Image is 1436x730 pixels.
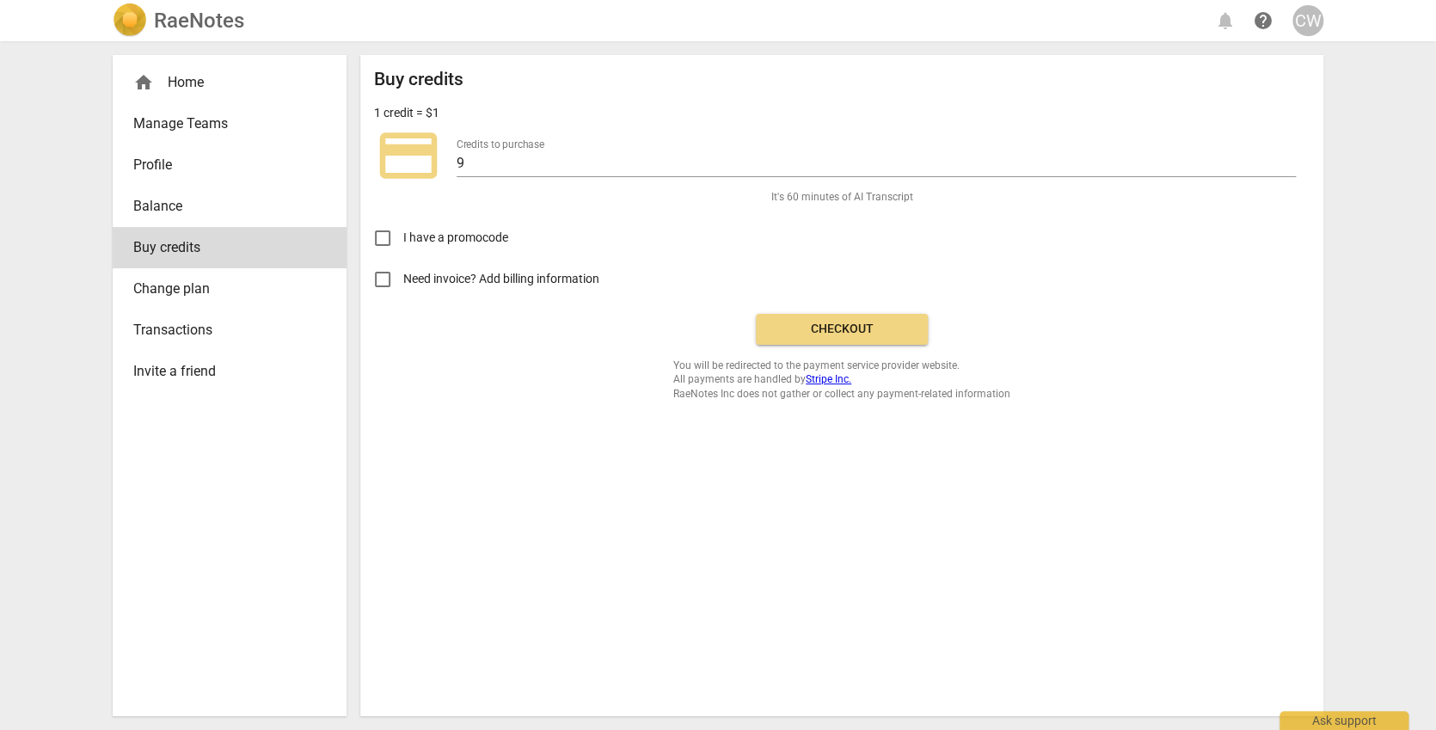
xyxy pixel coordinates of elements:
label: Credits to purchase [457,139,544,150]
span: credit_card [374,121,443,190]
p: 1 credit = $1 [374,104,439,122]
span: Balance [133,196,312,217]
span: Manage Teams [133,113,312,134]
button: Checkout [756,314,928,345]
span: Transactions [133,320,312,340]
span: Change plan [133,279,312,299]
div: Home [113,62,347,103]
h2: Buy credits [374,69,463,90]
h2: RaeNotes [154,9,244,33]
div: Home [133,72,312,93]
a: LogoRaeNotes [113,3,244,38]
a: Stripe Inc. [806,373,851,385]
a: Buy credits [113,227,347,268]
span: Need invoice? Add billing information [403,270,602,288]
a: Transactions [113,310,347,351]
span: Checkout [770,321,914,338]
a: Change plan [113,268,347,310]
a: Profile [113,144,347,186]
span: Buy credits [133,237,312,258]
span: It's 60 minutes of AI Transcript [771,190,913,205]
span: You will be redirected to the payment service provider website. All payments are handled by RaeNo... [673,359,1010,402]
a: Balance [113,186,347,227]
span: Profile [133,155,312,175]
a: Invite a friend [113,351,347,392]
span: home [133,72,154,93]
button: CW [1292,5,1323,36]
span: help [1253,10,1273,31]
a: Help [1248,5,1279,36]
span: I have a promocode [403,229,508,247]
div: Ask support [1280,711,1408,730]
a: Manage Teams [113,103,347,144]
span: Invite a friend [133,361,312,382]
img: Logo [113,3,147,38]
